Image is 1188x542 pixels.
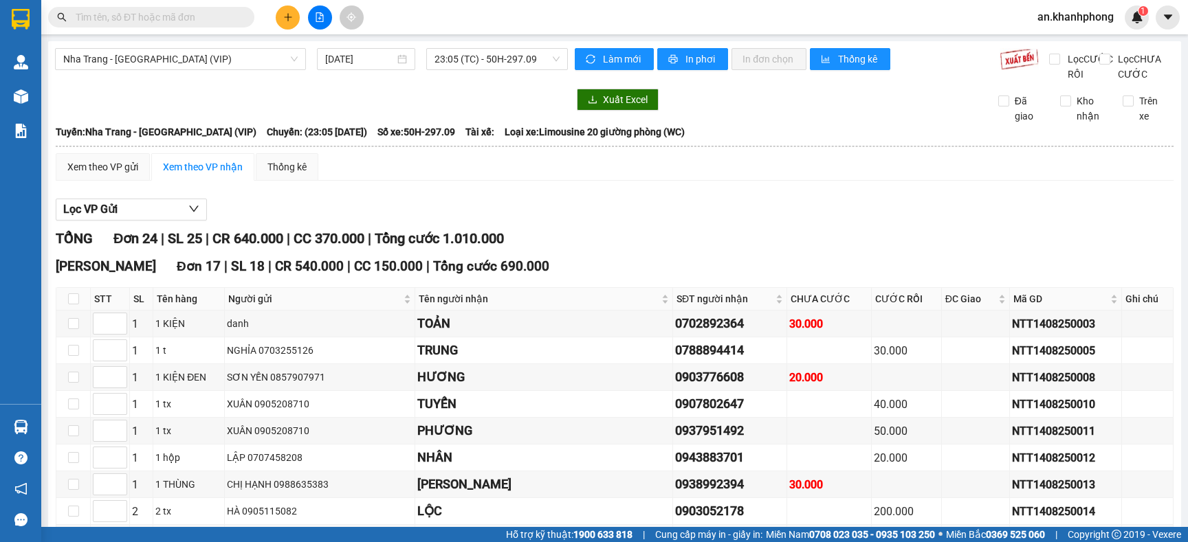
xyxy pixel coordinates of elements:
[287,230,290,247] span: |
[268,258,272,274] span: |
[415,444,673,471] td: NHÂN
[368,230,371,247] span: |
[56,126,256,137] b: Tuyến: Nha Trang - [GEOGRAPHIC_DATA] (VIP)
[673,471,787,498] td: 0938992394
[130,288,153,310] th: SL
[668,54,680,65] span: printer
[945,291,995,306] span: ĐC Giao
[946,527,1045,542] span: Miền Bắc
[346,12,356,22] span: aim
[275,258,344,274] span: CR 540.000
[417,501,670,521] div: LỘC
[347,258,351,274] span: |
[766,527,935,542] span: Miền Nam
[685,52,717,67] span: In phơi
[415,418,673,444] td: PHƯƠNG
[155,343,221,358] div: 1 t
[1010,418,1122,444] td: NTT1408250011
[188,203,199,214] span: down
[325,52,395,67] input: 14/08/2025
[1012,503,1119,520] div: NTT1408250014
[161,230,164,247] span: |
[673,444,787,471] td: 0943883701
[177,258,221,274] span: Đơn 17
[573,529,632,540] strong: 1900 633 818
[1162,11,1174,23] span: caret-down
[294,230,364,247] span: CC 370.000
[675,448,784,467] div: 0943883701
[206,230,209,247] span: |
[283,12,293,22] span: plus
[417,394,670,414] div: TUYẾN
[276,5,300,30] button: plus
[227,423,412,438] div: XUÂN 0905208710
[1010,364,1122,391] td: NTT1408250008
[228,291,401,306] span: Người gửi
[155,423,221,438] div: 1 tx
[657,48,728,70] button: printerIn phơi
[375,230,504,247] span: Tổng cước 1.010.000
[1012,422,1119,440] div: NTT1408250011
[731,48,806,70] button: In đơn chọn
[14,420,28,434] img: warehouse-icon
[1141,6,1145,16] span: 1
[465,124,494,139] span: Tài xế:
[874,449,939,466] div: 20.000
[132,449,151,466] div: 1
[986,529,1045,540] strong: 0369 525 060
[1012,315,1119,332] div: NTT1408250003
[419,291,659,306] span: Tên người nhận
[874,503,939,520] div: 200.000
[340,5,364,30] button: aim
[14,513,27,526] span: message
[1012,476,1119,493] div: NTT1408250013
[787,288,872,310] th: CHƯA CƯỚC
[132,422,151,440] div: 1
[417,341,670,360] div: TRUNG
[655,527,762,542] span: Cung cấp máy in - giấy in:
[838,52,879,67] span: Thống kê
[163,159,243,174] div: Xem theo VP nhận
[227,343,412,358] div: NGHỈA 0703255126
[586,54,597,65] span: sync
[1010,471,1122,498] td: NTT1408250013
[315,12,324,22] span: file-add
[1010,498,1122,525] td: NTT1408250014
[132,476,151,493] div: 1
[155,396,221,411] div: 1 tx
[673,391,787,418] td: 0907802647
[14,482,27,495] span: notification
[434,49,560,69] span: 23:05 (TC) - 50H-297.09
[1010,337,1122,364] td: NTT1408250005
[132,369,151,386] div: 1
[1010,444,1122,471] td: NTT1408250012
[113,230,157,247] span: Đơn 24
[14,89,28,104] img: warehouse-icon
[675,314,784,333] div: 0702892364
[227,504,412,519] div: HÀ 0905115082
[1122,288,1174,310] th: Ghi chú
[1131,11,1143,23] img: icon-new-feature
[168,230,202,247] span: SL 25
[673,337,787,364] td: 0788894414
[415,364,673,391] td: HƯƠNG
[821,54,833,65] span: bar-chart
[1134,93,1174,124] span: Trên xe
[575,48,654,70] button: syncLàm mới
[415,391,673,418] td: TUYẾN
[1156,5,1180,30] button: caret-down
[789,476,869,493] div: 30.000
[426,258,430,274] span: |
[603,92,648,107] span: Xuất Excel
[415,471,673,498] td: VÂN ANH
[938,532,943,537] span: ⚪️
[673,310,787,337] td: 0702892364
[155,370,221,385] div: 1 KIỆN ĐEN
[417,368,670,387] div: HƯƠNG
[57,12,67,22] span: search
[1012,396,1119,413] div: NTT1408250010
[415,310,673,337] td: TOẢN
[132,396,151,413] div: 1
[874,342,939,359] div: 30.000
[415,498,673,525] td: LỘC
